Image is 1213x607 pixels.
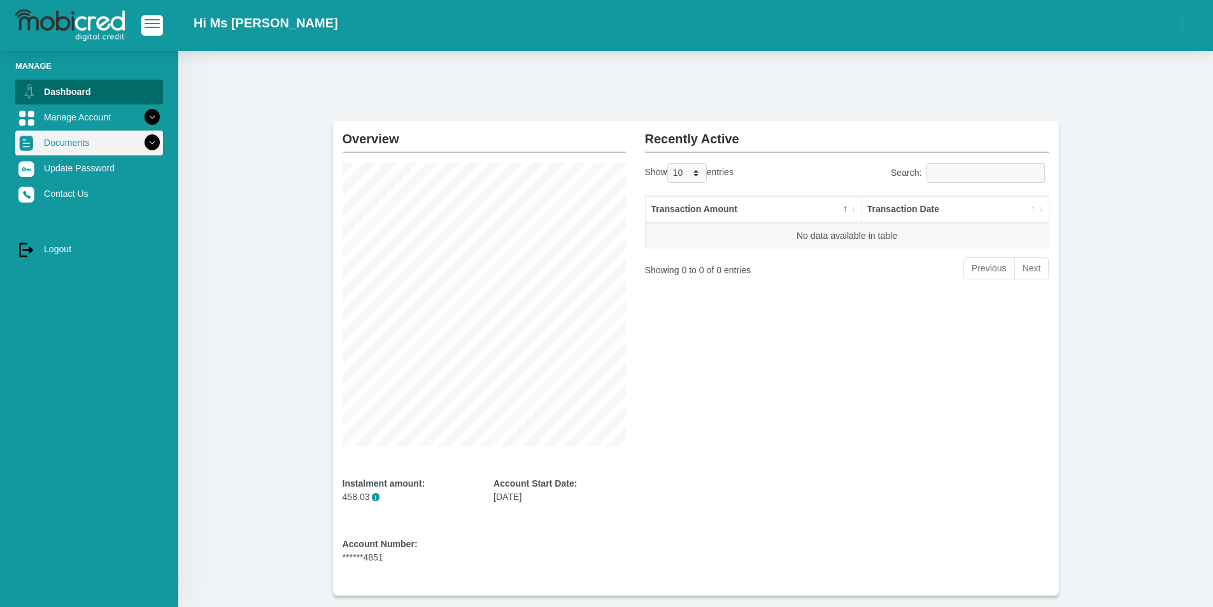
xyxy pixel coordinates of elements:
[372,493,380,501] span: i
[645,121,1049,146] h2: Recently Active
[343,539,418,549] b: Account Number:
[646,196,862,223] th: Transaction Amount: activate to sort column descending
[15,237,163,261] a: Logout
[343,121,626,146] h2: Overview
[493,477,626,504] div: [DATE]
[645,163,734,183] label: Show entries
[15,156,163,180] a: Update Password
[862,196,1049,223] th: Transaction Date: activate to sort column ascending
[667,163,707,183] select: Showentries
[926,163,1045,183] input: Search:
[891,163,1049,183] label: Search:
[493,478,577,489] b: Account Start Date:
[15,10,125,41] img: logo-mobicred.svg
[15,80,163,104] a: Dashboard
[15,131,163,155] a: Documents
[15,105,163,129] a: Manage Account
[343,478,425,489] b: Instalment amount:
[194,15,338,31] h2: Hi Ms [PERSON_NAME]
[15,60,163,72] li: Manage
[646,223,1049,248] td: No data available in table
[343,490,475,504] p: 458.03
[15,182,163,206] a: Contact Us
[645,256,802,277] div: Showing 0 to 0 of 0 entries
